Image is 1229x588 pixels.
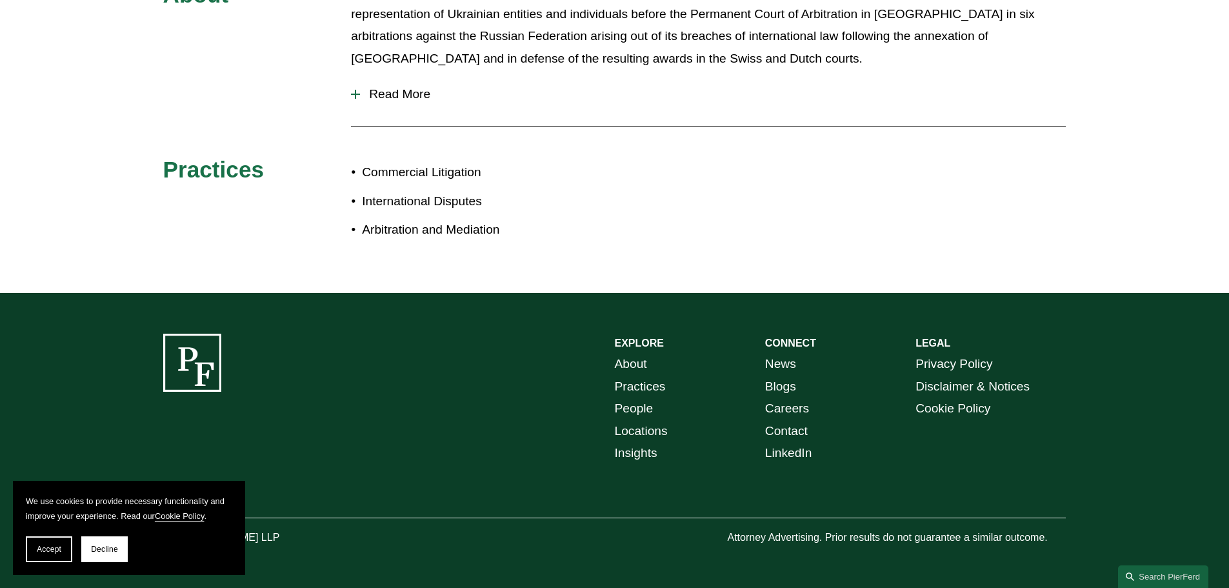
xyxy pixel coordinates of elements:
p: © [PERSON_NAME] LLP [163,529,352,547]
a: Practices [615,376,666,398]
a: Blogs [765,376,796,398]
a: People [615,398,654,420]
a: News [765,353,796,376]
p: International Disputes [362,190,614,213]
a: Disclaimer & Notices [915,376,1030,398]
a: LinkedIn [765,442,812,465]
p: Attorney Advertising. Prior results do not guarantee a similar outcome. [727,529,1066,547]
a: Cookie Policy [155,511,205,521]
p: Arbitration and Mediation [362,219,614,241]
a: Locations [615,420,668,443]
strong: EXPLORE [615,338,664,349]
span: Accept [37,545,61,554]
strong: CONNECT [765,338,816,349]
button: Accept [26,536,72,562]
a: Contact [765,420,808,443]
a: Insights [615,442,657,465]
span: Practices [163,157,265,182]
a: Search this site [1118,565,1208,588]
span: Read More [360,87,1066,101]
button: Read More [351,77,1066,111]
a: Privacy Policy [915,353,992,376]
span: Decline [91,545,118,554]
strong: LEGAL [915,338,950,349]
p: Commercial Litigation [362,161,614,184]
p: We use cookies to provide necessary functionality and improve your experience. Read our . [26,494,232,523]
section: Cookie banner [13,481,245,575]
button: Decline [81,536,128,562]
a: About [615,353,647,376]
a: Cookie Policy [915,398,990,420]
a: Careers [765,398,809,420]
